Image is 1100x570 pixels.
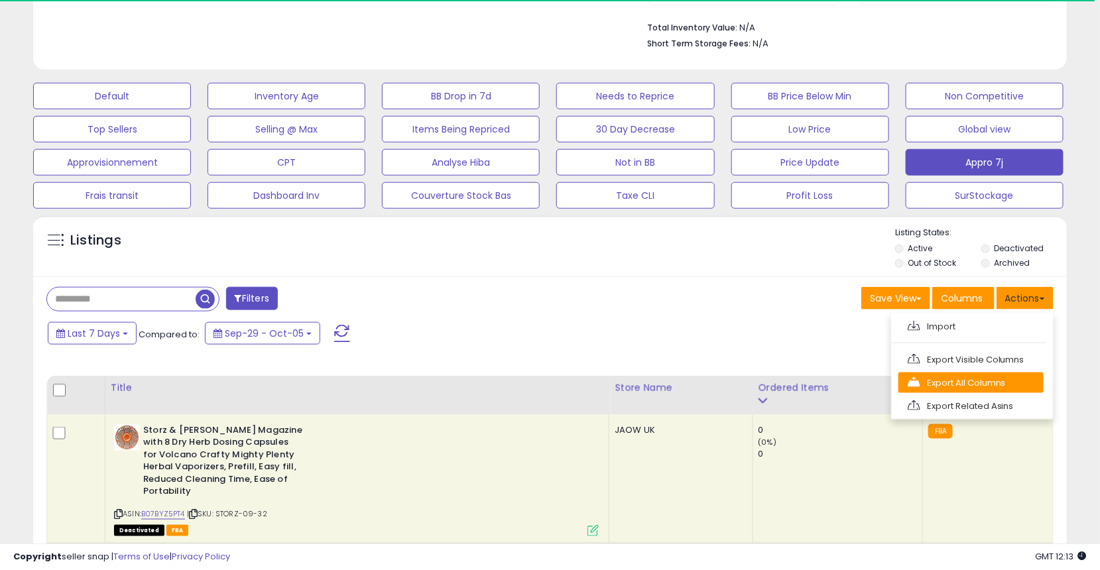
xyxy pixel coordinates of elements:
[906,182,1064,209] button: SurStockage
[731,182,889,209] button: Profit Loss
[33,116,191,142] button: Top Sellers
[382,182,540,209] button: Couverture Stock Bas
[33,83,191,109] button: Default
[382,116,540,142] button: Items Being Repriced
[111,381,603,395] div: Title
[114,424,140,451] img: 51ICSnhlmNL._SL40_.jpg
[225,327,304,340] span: Sep-29 - Oct-05
[906,116,1064,142] button: Global view
[13,551,230,563] div: seller snap | |
[941,292,983,305] span: Columns
[1036,550,1087,563] span: 2025-10-13 12:13 GMT
[114,525,164,536] span: All listings that are unavailable for purchase on Amazon for any reason other than out-of-stock
[908,257,956,268] label: Out of Stock
[556,116,714,142] button: 30 Day Decrease
[615,424,742,436] div: JAOW UK
[731,83,889,109] button: BB Price Below Min
[187,508,267,519] span: | SKU: STORZ-09-32
[33,149,191,176] button: Approvisionnement
[759,424,922,436] div: 0
[898,349,1044,370] a: Export Visible Columns
[759,437,777,447] small: (0%)
[208,116,365,142] button: Selling @ Max
[928,424,953,439] small: FBA
[208,83,365,109] button: Inventory Age
[208,149,365,176] button: CPT
[556,83,714,109] button: Needs to Reprice
[205,322,320,345] button: Sep-29 - Oct-05
[172,550,230,563] a: Privacy Policy
[141,508,185,520] a: B07BYZ5PT4
[139,328,200,341] span: Compared to:
[898,316,1044,337] a: Import
[861,287,930,310] button: Save View
[908,243,932,254] label: Active
[208,182,365,209] button: Dashboard Inv
[895,227,1067,239] p: Listing States:
[13,550,62,563] strong: Copyright
[382,149,540,176] button: Analyse Hiba
[906,149,1064,176] button: Appro 7j
[615,381,747,395] div: Store Name
[731,116,889,142] button: Low Price
[48,322,137,345] button: Last 7 Days
[898,396,1044,416] a: Export Related Asins
[70,231,121,250] h5: Listings
[226,287,278,310] button: Filters
[932,287,995,310] button: Columns
[166,525,189,536] span: FBA
[906,83,1064,109] button: Non Competitive
[68,327,120,340] span: Last 7 Days
[382,83,540,109] button: BB Drop in 7d
[994,257,1030,268] label: Archived
[556,149,714,176] button: Not in BB
[113,550,170,563] a: Terms of Use
[994,243,1044,254] label: Deactivated
[556,182,714,209] button: Taxe CLI
[759,381,917,395] div: Ordered Items
[33,182,191,209] button: Frais transit
[143,424,304,501] b: Storz & [PERSON_NAME] Magazine with 8 Dry Herb Dosing Capsules for Volcano Crafty Mighty Plenty H...
[898,372,1044,393] a: Export All Columns
[759,448,922,460] div: 0
[731,149,889,176] button: Price Update
[997,287,1054,310] button: Actions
